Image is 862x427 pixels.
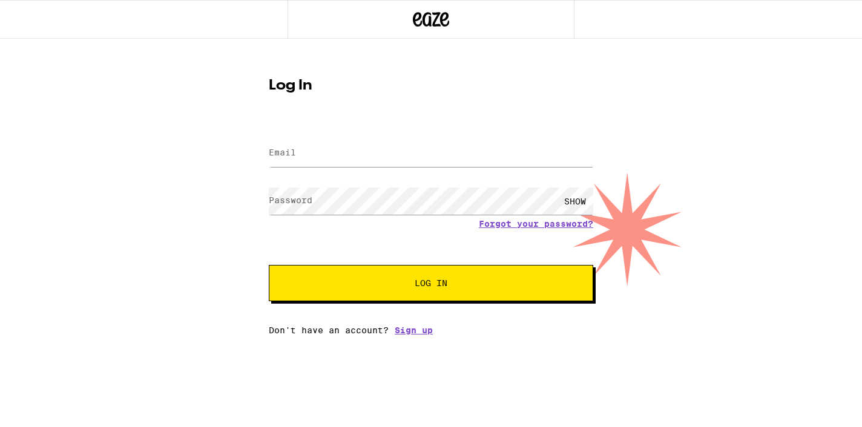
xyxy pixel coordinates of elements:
a: Sign up [395,325,433,335]
a: Forgot your password? [479,219,593,229]
span: Log In [415,279,447,287]
label: Email [269,148,296,157]
button: Log In [269,265,593,301]
label: Password [269,195,312,205]
input: Email [269,140,593,167]
div: Don't have an account? [269,325,593,335]
div: SHOW [557,187,593,215]
h1: Log In [269,79,593,93]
